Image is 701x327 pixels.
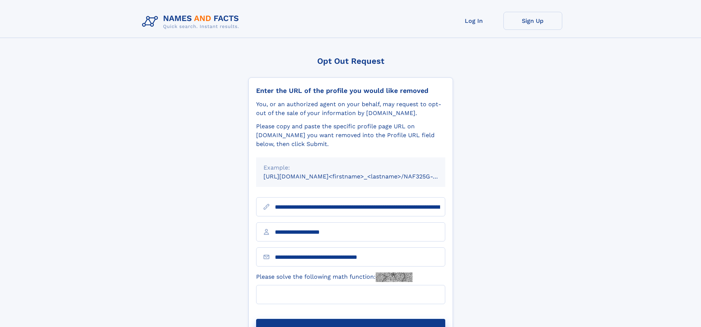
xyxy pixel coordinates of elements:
[445,12,503,30] a: Log In
[503,12,562,30] a: Sign Up
[256,100,445,118] div: You, or an authorized agent on your behalf, may request to opt-out of the sale of your informatio...
[248,56,453,66] div: Opt Out Request
[263,163,438,172] div: Example:
[263,173,459,180] small: [URL][DOMAIN_NAME]<firstname>_<lastname>/NAF325G-xxxxxxxx
[256,122,445,149] div: Please copy and paste the specific profile page URL on [DOMAIN_NAME] you want removed into the Pr...
[256,87,445,95] div: Enter the URL of the profile you would like removed
[256,272,413,282] label: Please solve the following math function:
[139,12,245,32] img: Logo Names and Facts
